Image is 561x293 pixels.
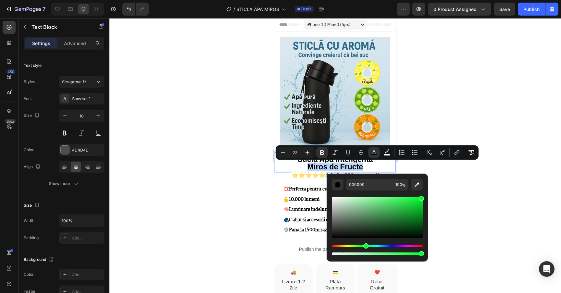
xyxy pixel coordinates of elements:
[24,255,55,264] div: Background
[24,111,41,120] div: Size
[402,182,406,189] span: %
[494,3,515,16] button: Save
[49,180,79,187] div: Show more
[332,245,423,247] div: Hue
[72,96,103,102] div: Sans-serif
[72,235,103,241] div: Add...
[276,145,479,160] div: Editor contextual toolbar
[24,147,34,153] div: Color
[72,272,103,278] div: Add...
[523,6,540,13] div: Publish
[301,6,311,12] span: Draft
[236,6,279,13] span: STICLA APA MIROS
[122,3,149,16] div: Undo/Redo
[62,79,86,85] span: Paragraph 1*
[428,3,491,16] button: 0 product assigned
[43,5,45,13] p: 7
[32,40,50,47] p: Settings
[24,178,104,189] button: Show more
[518,3,545,16] button: Publish
[5,119,16,124] div: Beta
[346,179,393,190] input: E.g FFFFFF
[24,63,42,68] div: Text style
[233,6,235,13] span: /
[72,147,103,153] div: 4D4D4D
[433,6,477,13] span: 0 product assigned
[6,69,16,74] div: 450
[274,18,396,293] iframe: Design area
[59,215,104,226] input: Auto
[24,201,41,210] div: Size
[499,6,510,12] span: Save
[59,76,104,88] button: Paragraph 1*
[24,79,35,85] div: Styles
[3,3,48,16] button: 7
[24,272,34,277] div: Color
[24,218,34,224] div: Width
[24,96,32,102] div: Font
[64,40,86,47] p: Advanced
[539,261,555,277] div: Open Intercom Messenger
[31,23,87,31] p: Text Block
[24,235,39,241] div: Padding
[24,163,42,171] div: Align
